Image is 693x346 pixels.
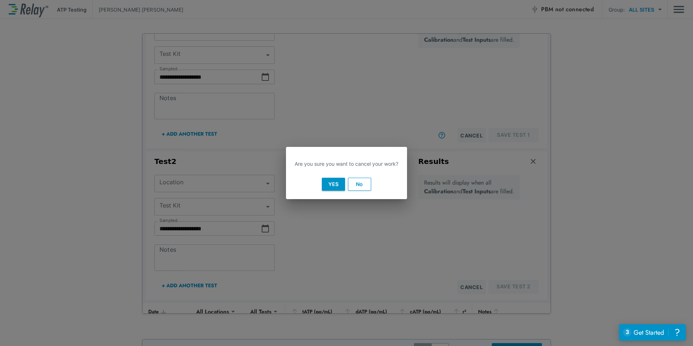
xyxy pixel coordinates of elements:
[619,324,686,341] iframe: Resource center
[295,160,398,168] p: Are you sure you want to cancel your work?
[348,178,371,191] button: No
[322,178,345,191] button: Yes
